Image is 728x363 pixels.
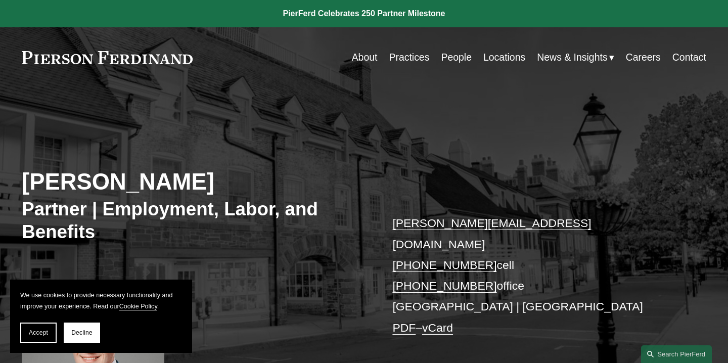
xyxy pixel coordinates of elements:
h3: Partner | Employment, Labor, and Benefits [22,198,364,244]
a: Cookie Policy [119,303,157,310]
a: [PERSON_NAME][EMAIL_ADDRESS][DOMAIN_NAME] [392,216,591,250]
p: We use cookies to provide necessary functionality and improve your experience. Read our . [20,290,182,312]
a: Practices [389,48,429,67]
a: [PHONE_NUMBER] [392,258,496,271]
a: About [352,48,378,67]
a: vCard [422,321,453,334]
a: Contact [672,48,706,67]
span: Decline [71,329,93,336]
section: Cookie banner [10,280,192,353]
a: Locations [483,48,525,67]
p: cell office [GEOGRAPHIC_DATA] | [GEOGRAPHIC_DATA] – [392,213,677,338]
a: People [441,48,472,67]
button: Accept [20,323,57,343]
h2: [PERSON_NAME] [22,168,364,196]
span: News & Insights [537,49,607,66]
a: [PHONE_NUMBER] [392,279,496,292]
button: Decline [64,323,100,343]
span: Accept [29,329,48,336]
a: Careers [626,48,661,67]
a: folder dropdown [537,48,614,67]
a: PDF [392,321,416,334]
a: Search this site [641,345,712,363]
